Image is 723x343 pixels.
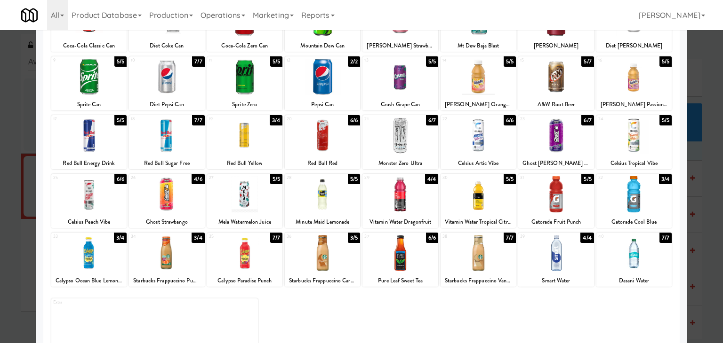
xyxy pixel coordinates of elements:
[130,40,203,52] div: Diet Coke Can
[362,174,438,228] div: 294/4Vitamin Water Dragonfruit
[209,99,281,110] div: Sprite Zero
[442,216,514,228] div: Vitamin Water Tropical Citrus
[285,233,360,287] div: 363/5Starbucks Frappuccino Caramel
[285,275,360,287] div: Starbucks Frappuccino Caramel
[287,56,322,64] div: 12
[131,115,167,123] div: 18
[53,298,155,306] div: Extra
[441,56,516,110] div: 145/5[PERSON_NAME] Orange Pineapple
[129,115,204,169] div: 187/7Red Bull Sugar Free
[209,56,245,64] div: 11
[442,174,478,182] div: 30
[131,56,167,64] div: 10
[207,233,282,287] div: 357/7Calypso Paradise Punch
[441,99,516,110] div: [PERSON_NAME] Orange Pineapple
[596,233,672,287] div: 407/7Dasani Water
[129,56,204,110] div: 107/7Diet Pepsi Can
[520,40,592,52] div: [PERSON_NAME]
[207,115,282,169] div: 193/4Red Bull Yellow
[364,216,436,228] div: Vitamin Water Dragonfruit
[596,157,672,169] div: Celsius Tropical Vibe
[209,216,281,228] div: Mela Watermelon Juice
[53,56,89,64] div: 9
[442,157,514,169] div: Celsius Artic Vibe
[581,56,594,67] div: 5/7
[441,40,516,52] div: Mt Dew Baja Blast
[287,174,322,182] div: 28
[53,99,125,110] div: Sprite Can
[518,216,594,228] div: Gatorade Fruit Punch
[287,115,322,123] div: 20
[285,40,360,52] div: Mountain Dew Can
[286,216,359,228] div: Minute Maid Lemonade
[364,56,400,64] div: 13
[518,56,594,110] div: 155/7A&W Root Beer
[53,157,125,169] div: Red Bull Energy Drink
[364,174,400,182] div: 29
[348,115,360,125] div: 6/6
[441,115,516,169] div: 226/6Celsius Artic Vibe
[129,40,204,52] div: Diet Coke Can
[287,233,322,241] div: 36
[51,275,127,287] div: Calypso Ocean Blue Lemonade
[209,115,245,123] div: 19
[129,174,204,228] div: 264/6Ghost Strawbango
[426,233,438,243] div: 6/6
[209,157,281,169] div: Red Bull Yellow
[209,233,245,241] div: 35
[270,233,282,243] div: 7/7
[581,174,594,184] div: 5/5
[596,174,672,228] div: 323/4Gatorade Cool Blue
[192,233,204,243] div: 3/4
[520,157,592,169] div: Ghost [PERSON_NAME] Grape
[598,99,670,110] div: [PERSON_NAME] Passion Fruit
[598,275,670,287] div: Dasani Water
[192,115,204,125] div: 7/7
[581,115,594,125] div: 6/7
[51,216,127,228] div: Celsius Peach Vibe
[362,99,438,110] div: Crush Grape Can
[598,233,634,241] div: 40
[520,275,592,287] div: Smart Water
[598,216,670,228] div: Gatorade Cool Blue
[53,216,125,228] div: Celsius Peach Vibe
[441,233,516,287] div: 387/7Starbucks Frappuccino Vanilla
[129,99,204,110] div: Diet Pepsi Can
[207,40,282,52] div: Coca-Cola Zero Can
[598,174,634,182] div: 32
[441,275,516,287] div: Starbucks Frappuccino Vanilla
[192,56,204,67] div: 7/7
[441,216,516,228] div: Vitamin Water Tropical Citrus
[129,275,204,287] div: Starbucks Frappuccino Pumpkin
[442,115,478,123] div: 22
[520,99,592,110] div: A&W Root Beer
[426,56,438,67] div: 5/5
[442,40,514,52] div: Mt Dew Baja Blast
[129,233,204,287] div: 343/4Starbucks Frappuccino Pumpkin
[286,40,359,52] div: Mountain Dew Can
[596,40,672,52] div: Diet [PERSON_NAME]
[114,115,127,125] div: 5/5
[348,56,360,67] div: 2/2
[130,99,203,110] div: Diet Pepsi Can
[362,233,438,287] div: 376/6Pure Leaf Sweet Tea
[114,56,127,67] div: 5/5
[504,56,516,67] div: 5/5
[130,216,203,228] div: Ghost Strawbango
[442,56,478,64] div: 14
[364,233,400,241] div: 37
[518,233,594,287] div: 394/4Smart Water
[51,174,127,228] div: 256/6Celsius Peach Vibe
[518,275,594,287] div: Smart Water
[362,40,438,52] div: [PERSON_NAME] Strawberries & Cream
[520,115,556,123] div: 23
[518,174,594,228] div: 315/5Gatorade Fruit Punch
[285,115,360,169] div: 206/6Red Bull Red
[51,233,127,287] div: 333/4Calypso Ocean Blue Lemonade
[364,40,436,52] div: [PERSON_NAME] Strawberries & Cream
[53,233,89,241] div: 33
[286,99,359,110] div: Pepsi Can
[129,216,204,228] div: Ghost Strawbango
[441,157,516,169] div: Celsius Artic Vibe
[53,40,125,52] div: Coca-Cola Classic Can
